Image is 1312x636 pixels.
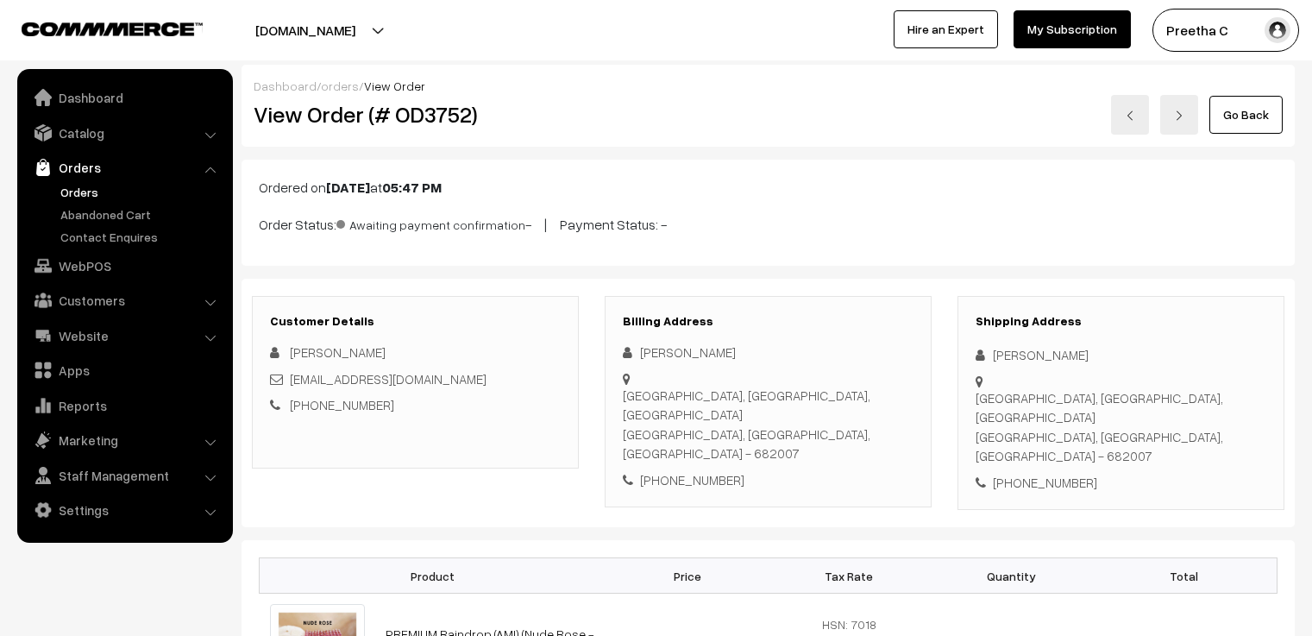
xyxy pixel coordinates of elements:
th: Quantity [930,558,1092,594]
a: Website [22,320,227,351]
a: Contact Enquires [56,228,227,246]
p: Ordered on at [259,177,1277,198]
div: [PHONE_NUMBER] [976,473,1266,493]
img: left-arrow.png [1125,110,1135,121]
span: Awaiting payment confirmation [336,211,525,234]
div: [PERSON_NAME] [976,345,1266,365]
a: Customers [22,285,227,316]
img: COMMMERCE [22,22,203,35]
span: View Order [364,79,425,93]
a: Dashboard [22,82,227,113]
a: Marketing [22,425,227,456]
h3: Billing Address [623,314,913,329]
a: Settings [22,494,227,526]
img: user [1265,17,1290,43]
a: Dashboard [254,79,317,93]
h3: Shipping Address [976,314,1266,329]
div: [PHONE_NUMBER] [623,470,913,490]
a: WebPOS [22,250,227,281]
b: 05:47 PM [382,179,442,196]
b: [DATE] [326,179,370,196]
a: Abandoned Cart [56,205,227,224]
div: / / [254,77,1283,95]
button: Preetha C [1152,9,1299,52]
img: right-arrow.png [1174,110,1184,121]
th: Total [1092,558,1277,594]
a: Apps [22,355,227,386]
span: [PERSON_NAME] [290,344,386,360]
a: [EMAIL_ADDRESS][DOMAIN_NAME] [290,371,487,387]
a: orders [321,79,359,93]
button: [DOMAIN_NAME] [195,9,416,52]
a: Reports [22,390,227,421]
h2: View Order (# OD3752) [254,101,580,128]
h3: Customer Details [270,314,561,329]
a: My Subscription [1014,10,1131,48]
th: Tax Rate [768,558,930,594]
a: Staff Management [22,460,227,491]
div: [PERSON_NAME] [623,343,913,362]
div: [GEOGRAPHIC_DATA], [GEOGRAPHIC_DATA],[GEOGRAPHIC_DATA] [GEOGRAPHIC_DATA], [GEOGRAPHIC_DATA], [GEO... [623,386,913,463]
th: Price [606,558,769,594]
a: Orders [22,152,227,183]
a: Catalog [22,117,227,148]
a: Hire an Expert [894,10,998,48]
th: Product [260,558,606,594]
a: Go Back [1209,96,1283,134]
a: Orders [56,183,227,201]
a: [PHONE_NUMBER] [290,397,394,412]
p: Order Status: - | Payment Status: - [259,211,1277,235]
div: [GEOGRAPHIC_DATA], [GEOGRAPHIC_DATA],[GEOGRAPHIC_DATA] [GEOGRAPHIC_DATA], [GEOGRAPHIC_DATA], [GEO... [976,388,1266,466]
a: COMMMERCE [22,17,173,38]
